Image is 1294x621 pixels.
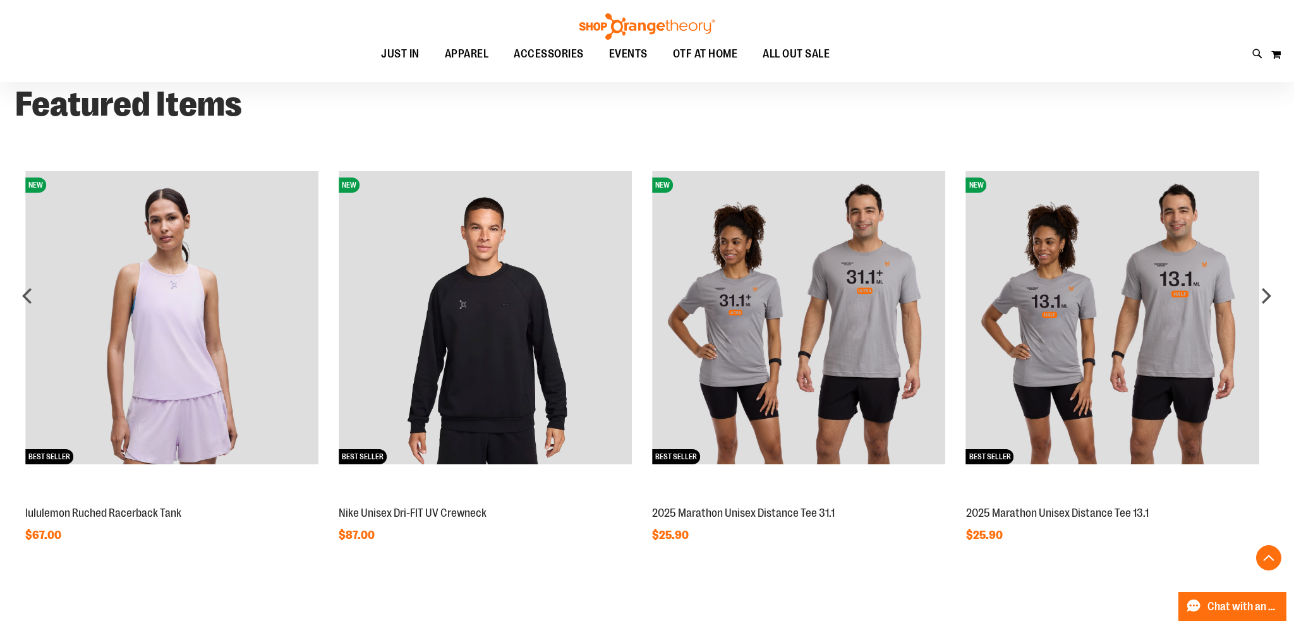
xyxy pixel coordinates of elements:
a: lululemon Ruched Racerback TankNEWBEST SELLER [25,493,318,503]
span: JUST IN [381,40,420,68]
span: ACCESSORIES [514,40,584,68]
span: ALL OUT SALE [763,40,830,68]
a: Nike Unisex Dri-FIT UV CrewneckNEWBEST SELLER [339,493,632,503]
span: OTF AT HOME [673,40,738,68]
div: next [1254,283,1279,308]
span: NEW [339,178,360,193]
img: Nike Unisex Dri-FIT UV Crewneck [339,171,632,464]
a: 2025 Marathon Unisex Distance Tee 31.1NEWBEST SELLER [652,493,945,503]
img: 2025 Marathon Unisex Distance Tee 31.1 [652,171,945,464]
div: FLYOUT Form [890,314,1294,621]
a: 2025 Marathon Unisex Distance Tee 31.1 [652,507,835,519]
img: lululemon Ruched Racerback Tank [25,171,318,464]
span: $87.00 [339,529,377,541]
span: NEW [652,178,673,193]
span: $67.00 [25,529,63,541]
span: BEST SELLER [339,449,387,464]
span: APPAREL [445,40,489,68]
span: NEW [25,178,46,193]
span: EVENTS [609,40,648,68]
span: BEST SELLER [25,449,73,464]
span: $25.90 [652,529,691,541]
a: lululemon Ruched Racerback Tank [25,507,181,519]
img: 2025 Marathon Unisex Distance Tee 13.1 [966,171,1259,464]
img: Shop Orangetheory [577,13,717,40]
strong: Featured Items [15,85,242,124]
span: NEW [966,178,987,193]
a: Nike Unisex Dri-FIT UV Crewneck [339,507,487,519]
span: BEST SELLER [652,449,700,464]
div: prev [15,283,40,308]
